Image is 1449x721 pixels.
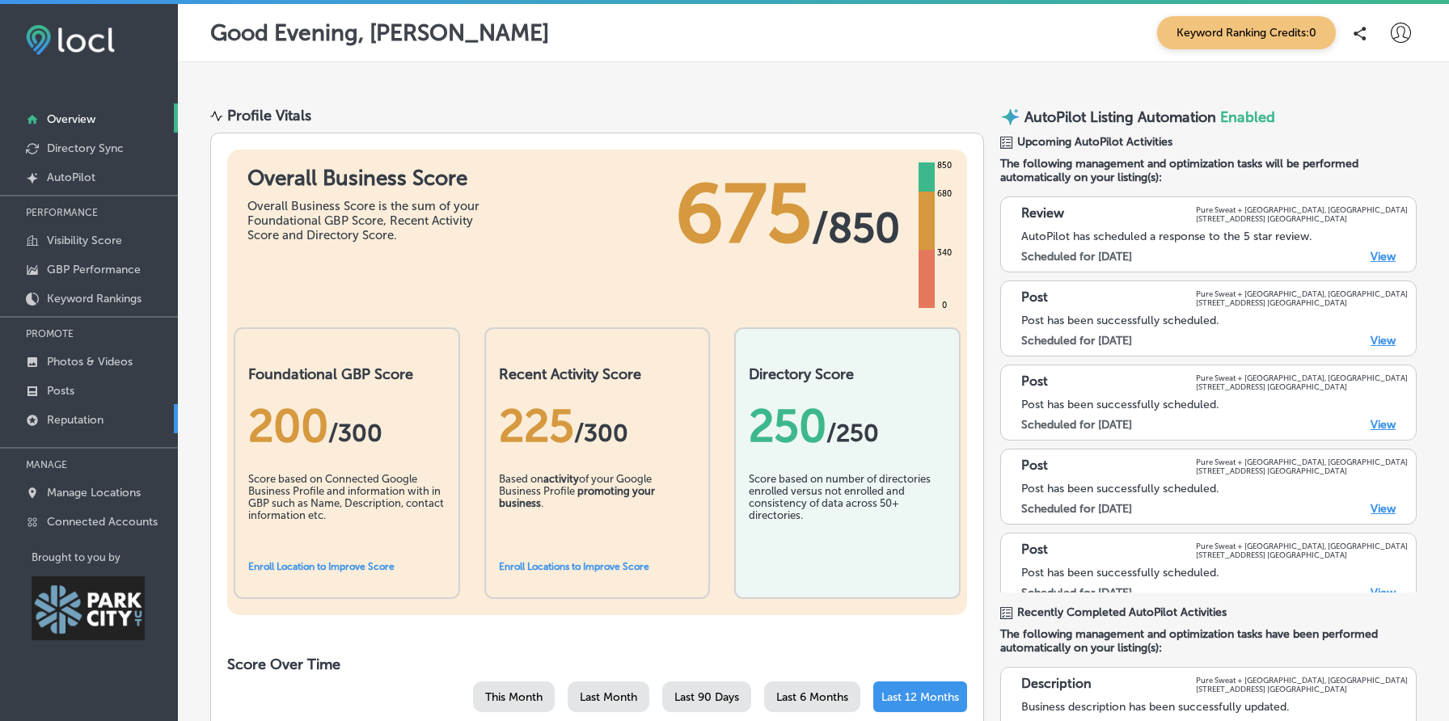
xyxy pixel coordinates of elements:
[1196,542,1408,550] p: Pure Sweat + [GEOGRAPHIC_DATA], [GEOGRAPHIC_DATA]
[1157,16,1336,49] span: Keyword Ranking Credits: 0
[1024,108,1216,126] p: AutoPilot Listing Automation
[1000,157,1417,184] span: The following management and optimization tasks will be performed automatically on your listing(s):
[934,247,955,259] div: 340
[328,419,382,448] span: / 300
[1017,135,1172,149] span: Upcoming AutoPilot Activities
[1196,685,1408,694] p: [STREET_ADDRESS] [GEOGRAPHIC_DATA]
[934,159,955,172] div: 850
[47,171,95,184] p: AutoPilot
[248,473,446,554] div: Score based on Connected Google Business Profile and information with in GBP such as Name, Descri...
[47,141,124,155] p: Directory Sync
[1021,586,1132,600] label: Scheduled for [DATE]
[499,485,655,509] b: promoting your business
[1017,605,1227,619] span: Recently Completed AutoPilot Activities
[47,384,74,398] p: Posts
[1021,398,1408,411] div: Post has been successfully scheduled.
[1371,586,1396,600] a: View
[1021,542,1048,559] p: Post
[47,413,103,427] p: Reputation
[499,399,696,453] div: 225
[1196,205,1408,214] p: Pure Sweat + [GEOGRAPHIC_DATA], [GEOGRAPHIC_DATA]
[248,399,446,453] div: 200
[47,486,141,500] p: Manage Locations
[47,515,158,529] p: Connected Accounts
[1021,250,1132,264] label: Scheduled for [DATE]
[1196,298,1408,307] p: [STREET_ADDRESS] [GEOGRAPHIC_DATA]
[574,419,628,448] span: /300
[47,263,141,276] p: GBP Performance
[1196,550,1408,559] p: [STREET_ADDRESS] [GEOGRAPHIC_DATA]
[47,112,95,126] p: Overview
[1196,676,1408,685] p: Pure Sweat + [GEOGRAPHIC_DATA], [GEOGRAPHIC_DATA]
[543,473,579,485] b: activity
[1196,382,1408,391] p: [STREET_ADDRESS] [GEOGRAPHIC_DATA]
[1021,457,1048,475] p: Post
[1000,627,1417,655] span: The following management and optimization tasks have been performed automatically on your listing...
[227,107,311,124] div: Profile Vitals
[1021,566,1408,580] div: Post has been successfully scheduled.
[1196,373,1408,382] p: Pure Sweat + [GEOGRAPHIC_DATA], [GEOGRAPHIC_DATA]
[210,19,549,46] p: Good Evening, [PERSON_NAME]
[1196,457,1408,466] p: Pure Sweat + [GEOGRAPHIC_DATA], [GEOGRAPHIC_DATA]
[1220,108,1275,126] span: Enabled
[881,690,959,704] span: Last 12 Months
[674,690,739,704] span: Last 90 Days
[1021,230,1408,243] div: AutoPilot has scheduled a response to the 5 star review.
[499,365,696,383] h2: Recent Activity Score
[485,690,543,704] span: This Month
[812,204,900,252] span: / 850
[1021,314,1408,327] div: Post has been successfully scheduled.
[1371,418,1396,432] a: View
[47,355,133,369] p: Photos & Videos
[1021,502,1132,516] label: Scheduled for [DATE]
[32,551,178,563] p: Brought to you by
[499,473,696,554] div: Based on of your Google Business Profile .
[1021,676,1092,694] p: Description
[32,576,145,640] img: Park City
[1021,205,1064,223] p: Review
[776,690,848,704] span: Last 6 Months
[499,561,649,572] a: Enroll Locations to Improve Score
[580,690,637,704] span: Last Month
[675,166,812,263] span: 675
[1196,466,1408,475] p: [STREET_ADDRESS] [GEOGRAPHIC_DATA]
[939,299,950,312] div: 0
[749,473,946,554] div: Score based on number of directories enrolled versus not enrolled and consistency of data across ...
[26,25,115,55] img: fda3e92497d09a02dc62c9cd864e3231.png
[1021,373,1048,391] p: Post
[1021,289,1048,307] p: Post
[1196,289,1408,298] p: Pure Sweat + [GEOGRAPHIC_DATA], [GEOGRAPHIC_DATA]
[934,188,955,200] div: 680
[1021,418,1132,432] label: Scheduled for [DATE]
[1021,700,1408,714] div: Business description has been successfully updated.
[247,199,490,242] div: Overall Business Score is the sum of your Foundational GBP Score, Recent Activity Score and Direc...
[1021,482,1408,495] div: Post has been successfully scheduled.
[47,292,142,306] p: Keyword Rankings
[749,399,946,453] div: 250
[1371,250,1396,264] a: View
[248,561,395,572] a: Enroll Location to Improve Score
[1371,334,1396,348] a: View
[1000,107,1020,127] img: autopilot-icon
[227,656,967,673] h2: Score Over Time
[1021,334,1132,348] label: Scheduled for [DATE]
[1196,214,1408,223] p: [STREET_ADDRESS] [GEOGRAPHIC_DATA]
[749,365,946,383] h2: Directory Score
[247,166,490,191] h1: Overall Business Score
[1371,502,1396,516] a: View
[248,365,446,383] h2: Foundational GBP Score
[47,234,122,247] p: Visibility Score
[826,419,879,448] span: /250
